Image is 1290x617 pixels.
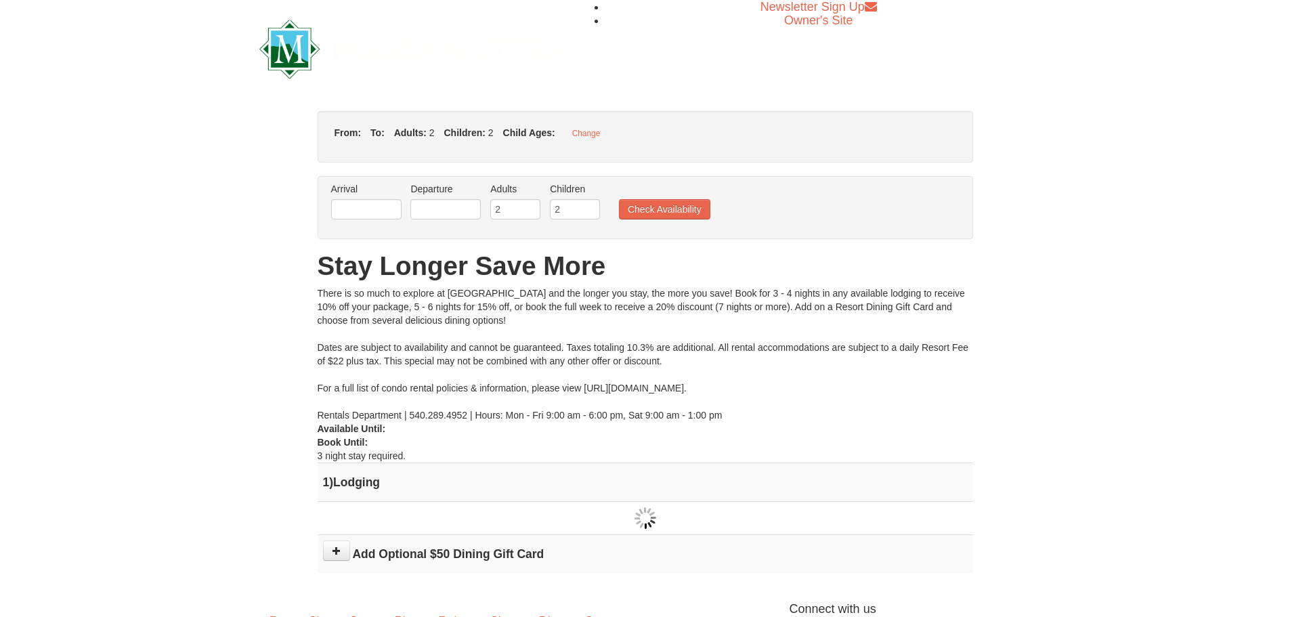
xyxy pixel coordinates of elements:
[503,127,555,138] strong: Child Ages:
[323,475,968,489] h4: 1 Lodging
[329,475,333,489] span: )
[429,127,435,138] span: 2
[565,125,608,142] button: Change
[259,31,569,63] a: Massanutten Resort
[259,20,569,79] img: Massanutten Resort Logo
[635,507,656,529] img: wait gif
[318,450,406,461] span: 3 night stay required.
[410,182,481,196] label: Departure
[394,127,427,138] strong: Adults:
[784,14,853,27] a: Owner's Site
[488,127,494,138] span: 2
[370,127,385,138] strong: To:
[323,547,968,561] h4: Add Optional $50 Dining Gift Card
[318,286,973,422] div: There is so much to explore at [GEOGRAPHIC_DATA] and the longer you stay, the more you save! Book...
[331,182,402,196] label: Arrival
[490,182,540,196] label: Adults
[318,253,973,280] h1: Stay Longer Save More
[444,127,485,138] strong: Children:
[318,437,368,448] strong: Book Until:
[619,199,710,219] button: Check Availability
[550,182,600,196] label: Children
[318,423,386,434] strong: Available Until:
[335,127,362,138] strong: From:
